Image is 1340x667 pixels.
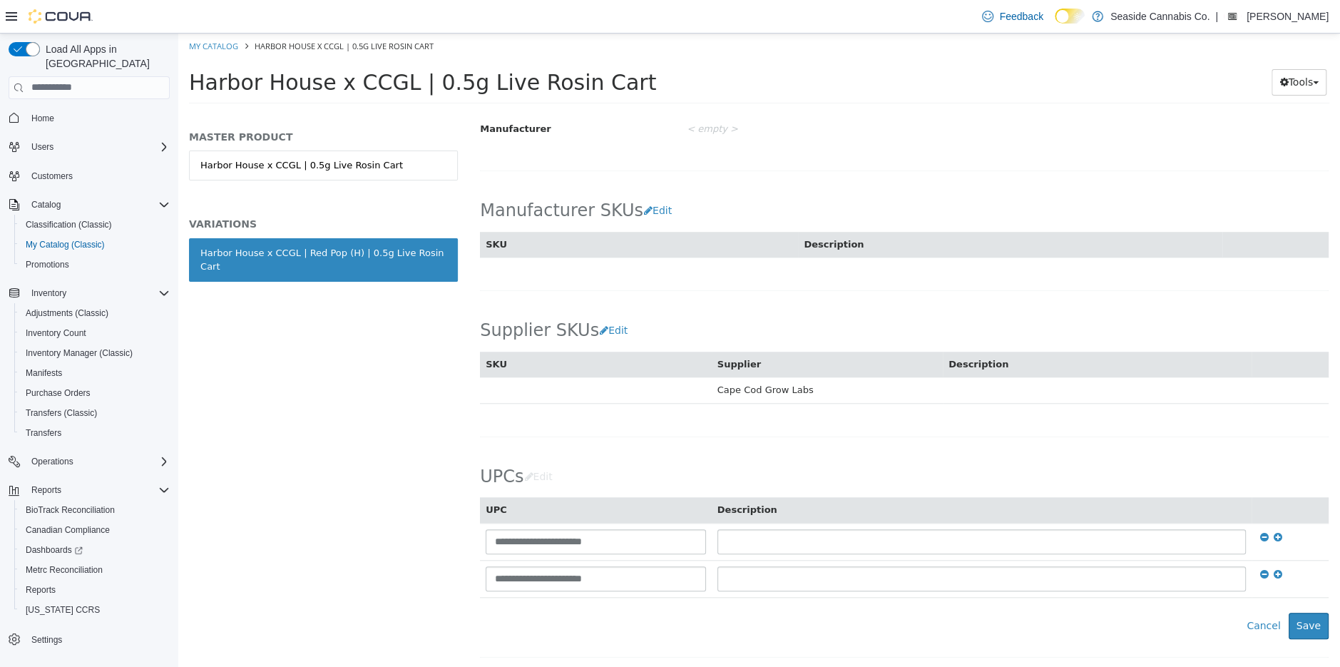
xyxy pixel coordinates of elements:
span: Catalog [26,196,170,213]
button: Edit [346,430,382,457]
a: Feedback [976,2,1048,31]
a: Inventory Count [20,325,92,342]
button: Operations [26,453,79,470]
span: Inventory [26,285,170,302]
a: BioTrack Reconciliation [20,501,121,519]
span: Inventory Count [26,327,86,339]
button: Transfers (Classic) [14,403,175,423]
a: Inventory Manager (Classic) [20,345,138,362]
span: Transfers (Classic) [20,404,170,422]
span: [US_STATE] CCRS [26,604,100,616]
span: Adjustments (Classic) [26,307,108,319]
span: Promotions [20,256,170,273]
span: Manifests [26,367,62,379]
a: Harbor House x CCGL | 0.5g Live Rosin Cart [11,117,280,147]
span: Description [770,325,830,336]
a: My Catalog (Classic) [20,236,111,253]
span: Inventory Manager (Classic) [20,345,170,362]
a: Adjustments (Classic) [20,305,114,322]
span: Canadian Compliance [26,524,110,536]
span: Home [31,113,54,124]
p: Seaside Cannabis Co. [1110,8,1209,25]
span: Manifests [20,365,170,382]
p: | [1215,8,1218,25]
span: Settings [31,634,62,646]
button: Tools [1093,36,1148,62]
button: Purchase Orders [14,383,175,403]
a: Classification (Classic) [20,216,118,233]
button: Save [1110,579,1150,606]
button: Settings [3,628,175,649]
a: Home [26,110,60,127]
span: Inventory Manager (Classic) [26,347,133,359]
a: Dashboards [14,540,175,560]
button: Operations [3,452,175,472]
button: Reports [3,480,175,500]
span: BioTrack Reconciliation [20,501,170,519]
button: Home [3,108,175,128]
button: Manifests [14,363,175,383]
span: SKU [307,325,329,336]
div: < empty > [508,83,1088,108]
span: My Catalog (Classic) [26,239,105,250]
a: Manifests [20,365,68,382]
button: Reports [14,580,175,600]
span: Classification (Classic) [26,219,112,230]
span: Operations [31,456,73,467]
span: Canadian Compliance [20,521,170,539]
h5: MASTER PRODUCT [11,97,280,110]
a: [US_STATE] CCRS [20,601,106,618]
span: Users [31,141,53,153]
button: Inventory [3,283,175,303]
a: Settings [26,631,68,648]
span: Customers [31,170,73,182]
span: Reports [31,484,61,496]
a: Customers [26,168,78,185]
span: SKU [307,205,329,216]
span: Promotions [26,259,69,270]
a: Transfers [20,424,67,442]
span: Users [26,138,170,156]
h2: UPCs [302,430,382,457]
span: Customers [26,167,170,185]
span: Harbor House x CCGL | 0.5g Live Rosin Cart [11,36,478,61]
span: Inventory [31,287,66,299]
span: Reports [26,584,56,596]
input: Dark Mode [1055,9,1085,24]
button: Metrc Reconciliation [14,560,175,580]
span: Metrc Reconciliation [20,561,170,579]
span: Transfers (Classic) [26,407,97,419]
button: [US_STATE] CCRS [14,600,175,620]
span: BioTrack Reconciliation [26,504,115,516]
span: Reports [26,482,170,499]
span: Harbor House x CCGL | 0.5g Live Rosin Cart [76,7,255,18]
h5: VARIATIONS [11,184,280,197]
span: Supplier [539,325,583,336]
span: Catalog [31,199,61,210]
span: Description [539,471,599,482]
button: Transfers [14,423,175,443]
button: Edit [421,284,457,310]
span: Metrc Reconciliation [26,564,103,576]
span: Transfers [20,424,170,442]
button: Users [26,138,59,156]
button: Users [3,137,175,157]
span: Settings [26,630,170,648]
button: Catalog [26,196,66,213]
div: Harbor House x CCGL | Red Pop (H) | 0.5g Live Rosin Cart [22,213,268,240]
span: Home [26,109,170,127]
h2: Manufacturer SKUs [302,164,501,190]
button: Customers [3,166,175,186]
span: Adjustments (Classic) [20,305,170,322]
button: Classification (Classic) [14,215,175,235]
span: Washington CCRS [20,601,170,618]
span: Dashboards [20,541,170,559]
button: BioTrack Reconciliation [14,500,175,520]
td: Cape Cod Grow Labs [533,344,764,370]
span: Reports [20,581,170,599]
a: Reports [20,581,61,599]
div: Mehgan Wieland [1224,8,1241,25]
a: Metrc Reconciliation [20,561,108,579]
span: My Catalog (Classic) [20,236,170,253]
button: Reports [26,482,67,499]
